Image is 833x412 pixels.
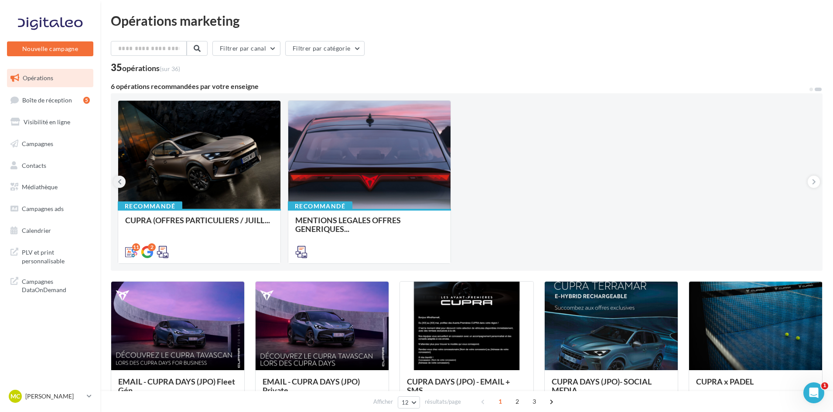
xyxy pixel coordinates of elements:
a: Opérations [5,69,95,87]
a: Campagnes [5,135,95,153]
div: Recommandé [118,201,182,211]
span: Médiathèque [22,183,58,191]
a: Calendrier [5,221,95,240]
span: CUPRA DAYS (JPO)- SOCIAL MEDIA [552,377,652,395]
a: Campagnes ads [5,200,95,218]
button: 12 [398,396,420,409]
iframe: Intercom live chat [803,382,824,403]
span: EMAIL - CUPRA DAYS (JPO) Fleet Gén... [118,377,235,395]
a: PLV et print personnalisable [5,243,95,269]
button: Filtrer par catégorie [285,41,365,56]
a: Visibilité en ligne [5,113,95,131]
a: Boîte de réception5 [5,91,95,109]
div: 2 [148,243,156,251]
div: Opérations marketing [111,14,823,27]
span: (sur 36) [160,65,180,72]
a: Campagnes DataOnDemand [5,272,95,298]
span: 2 [510,395,524,409]
button: Filtrer par canal [212,41,280,56]
span: 3 [527,395,541,409]
span: CUPRA x PADEL [696,377,754,386]
span: 12 [402,399,409,406]
button: Nouvelle campagne [7,41,93,56]
span: MENTIONS LEGALES OFFRES GENERIQUES... [295,215,401,234]
span: Contacts [22,161,46,169]
span: Campagnes ads [22,205,64,212]
span: MC [10,392,20,401]
span: Opérations [23,74,53,82]
a: Médiathèque [5,178,95,196]
span: Campagnes [22,140,53,147]
span: Boîte de réception [22,96,72,103]
a: Contacts [5,157,95,175]
div: 11 [132,243,140,251]
div: opérations [122,64,180,72]
span: CUPRA DAYS (JPO) - EMAIL + SMS [407,377,510,395]
span: résultats/page [425,398,461,406]
span: CUPRA (OFFRES PARTICULIERS / JUILL... [125,215,270,225]
span: 1 [493,395,507,409]
p: [PERSON_NAME] [25,392,83,401]
div: 35 [111,63,180,72]
div: Recommandé [288,201,352,211]
span: PLV et print personnalisable [22,246,90,265]
span: Afficher [373,398,393,406]
span: Campagnes DataOnDemand [22,276,90,294]
span: Calendrier [22,227,51,234]
span: EMAIL - CUPRA DAYS (JPO) Private ... [263,377,360,395]
div: 5 [83,97,90,104]
a: MC [PERSON_NAME] [7,388,93,405]
div: 6 opérations recommandées par votre enseigne [111,83,809,90]
span: Visibilité en ligne [24,118,70,126]
span: 1 [821,382,828,389]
